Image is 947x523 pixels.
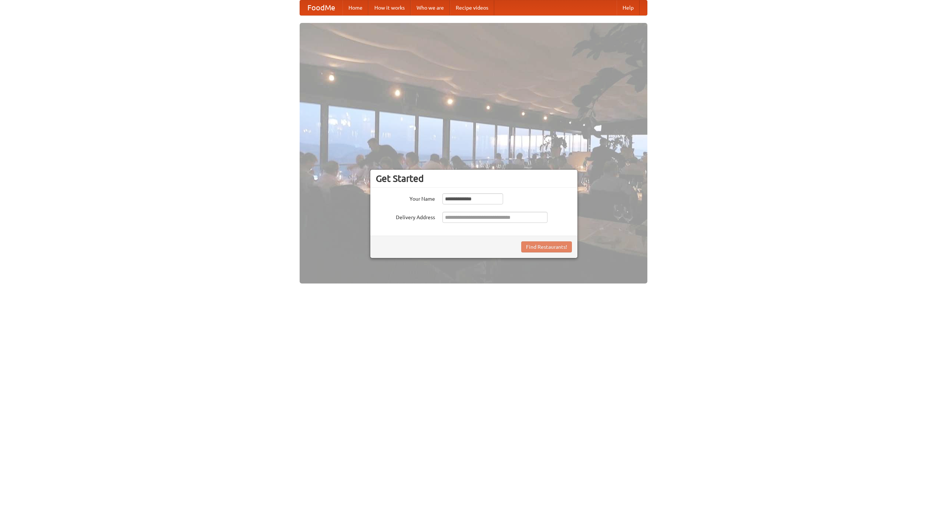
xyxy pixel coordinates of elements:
label: Delivery Address [376,212,435,221]
a: Help [617,0,640,15]
a: Home [343,0,368,15]
h3: Get Started [376,173,572,184]
a: Who we are [411,0,450,15]
a: How it works [368,0,411,15]
label: Your Name [376,193,435,203]
button: Find Restaurants! [521,241,572,252]
a: FoodMe [300,0,343,15]
a: Recipe videos [450,0,494,15]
